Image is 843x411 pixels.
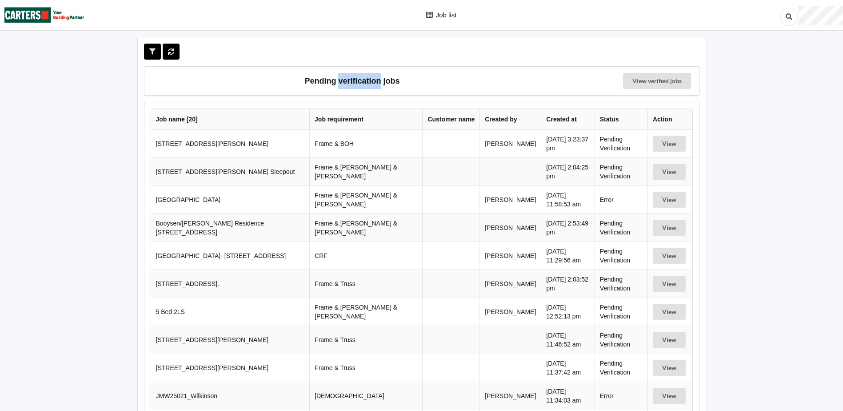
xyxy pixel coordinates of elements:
a: View [653,196,687,203]
td: [STREET_ADDRESS][PERSON_NAME] [151,326,310,354]
a: View [653,308,687,315]
td: Pending Verification [595,326,647,354]
th: Action [647,109,692,130]
a: View [653,364,687,371]
button: View [653,220,686,236]
td: Frame & [PERSON_NAME] & [PERSON_NAME] [309,214,422,242]
td: [DATE] 11:58:53 am [541,185,594,214]
td: [STREET_ADDRESS][PERSON_NAME] [151,130,310,157]
td: Error [595,382,647,410]
td: [STREET_ADDRESS][PERSON_NAME] Sleepout [151,157,310,185]
td: CRF [309,242,422,270]
a: View verified jobs [623,73,691,89]
td: [DATE] 11:34:03 am [541,382,594,410]
td: [DATE] 12:52:13 pm [541,298,594,326]
td: Frame & Truss [309,354,422,382]
td: JMW25021_Wilkinson [151,382,310,410]
td: [GEOGRAPHIC_DATA] [151,185,310,214]
td: [PERSON_NAME] [479,130,541,157]
td: Pending Verification [595,270,647,298]
img: Carters [4,0,84,29]
button: View [653,276,686,292]
td: [DATE] 2:53:49 pm [541,214,594,242]
td: Frame & Truss [309,270,422,298]
td: Pending Verification [595,242,647,270]
td: Frame & [PERSON_NAME] & [PERSON_NAME] [309,157,422,185]
th: Job name [ 20 ] [151,109,310,130]
td: [GEOGRAPHIC_DATA]- [STREET_ADDRESS] [151,242,310,270]
a: Job list [418,11,464,20]
button: View [653,164,686,180]
td: [DATE] 3:23:37 pm [541,130,594,157]
td: Error [595,185,647,214]
td: Frame & [PERSON_NAME] & [PERSON_NAME] [309,185,422,214]
h3: Pending verification jobs [151,73,554,89]
button: View [653,192,686,208]
td: Frame & [PERSON_NAME] & [PERSON_NAME] [309,298,422,326]
td: [PERSON_NAME] [479,185,541,214]
td: Pending Verification [595,130,647,157]
td: Pending Verification [595,157,647,185]
td: Pending Verification [595,298,647,326]
td: [DEMOGRAPHIC_DATA] [309,382,422,410]
button: View [653,388,686,404]
button: View [653,360,686,376]
span: Job list [436,12,457,18]
a: View [653,252,687,259]
td: [STREET_ADDRESS]. [151,270,310,298]
td: [DATE] 11:46:52 am [541,326,594,354]
td: [PERSON_NAME] [479,382,541,410]
th: Job requirement [309,109,422,130]
a: View [653,224,687,231]
a: View [653,392,687,399]
td: Pending Verification [595,214,647,242]
th: Status [595,109,647,130]
td: [PERSON_NAME] [479,242,541,270]
td: [PERSON_NAME] [479,270,541,298]
a: View [653,168,687,175]
td: Booysen/[PERSON_NAME] Residence [STREET_ADDRESS] [151,214,310,242]
td: [DATE] 11:29:56 am [541,242,594,270]
td: [DATE] 11:37:42 am [541,354,594,382]
a: View [653,140,687,147]
td: [PERSON_NAME] [479,214,541,242]
td: [DATE] 2:04:25 pm [541,157,594,185]
td: Pending Verification [595,354,647,382]
td: Frame & Truss [309,326,422,354]
div: User Profile [798,6,843,25]
button: View [653,136,686,152]
th: Created at [541,109,594,130]
button: View [653,248,686,264]
button: View [653,332,686,348]
a: View [653,280,687,287]
td: [STREET_ADDRESS][PERSON_NAME] [151,354,310,382]
td: 5 Bed 2LS [151,298,310,326]
td: [DATE] 2:03:52 pm [541,270,594,298]
button: View [653,304,686,320]
th: Created by [479,109,541,130]
td: [PERSON_NAME] [479,298,541,326]
a: View [653,336,687,343]
th: Customer name [422,109,479,130]
td: Frame & BOH [309,130,422,157]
